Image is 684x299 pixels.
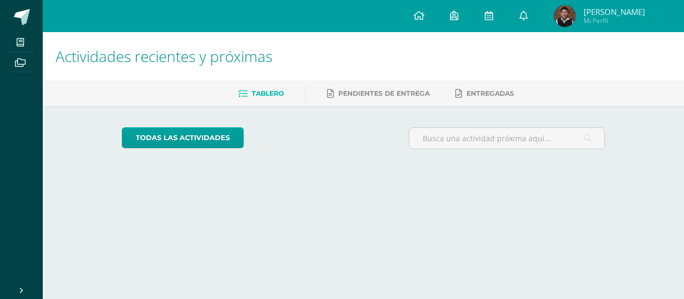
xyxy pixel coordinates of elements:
[409,128,605,149] input: Busca una actividad próxima aquí...
[238,85,284,102] a: Tablero
[467,89,514,97] span: Entregadas
[584,16,645,25] span: Mi Perfil
[327,85,430,102] a: Pendientes de entrega
[252,89,284,97] span: Tablero
[338,89,430,97] span: Pendientes de entrega
[554,5,576,27] img: 0b75a94562a963df38c6043a82111e03.png
[56,46,273,66] span: Actividades recientes y próximas
[455,85,514,102] a: Entregadas
[584,6,645,17] span: [PERSON_NAME]
[122,127,244,148] a: todas las Actividades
